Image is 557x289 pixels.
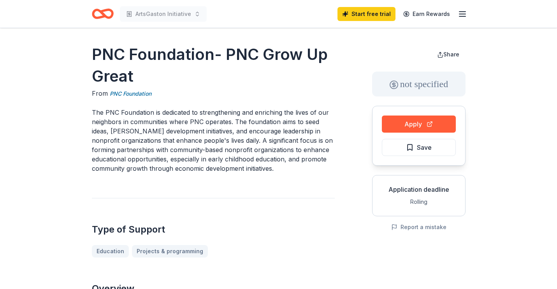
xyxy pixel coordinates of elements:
[337,7,395,21] a: Start free trial
[382,139,456,156] button: Save
[372,72,466,96] div: not specified
[382,116,456,133] button: Apply
[135,9,191,19] span: ArtsGaston Initiative
[92,223,335,236] h2: Type of Support
[379,185,459,194] div: Application deadline
[110,89,151,98] a: PNC Foundation
[443,51,459,58] span: Share
[92,44,335,87] h1: PNC Foundation- PNC Grow Up Great
[431,47,466,62] button: Share
[120,6,207,22] button: ArtsGaston Initiative
[132,245,208,257] a: Projects & programming
[92,245,129,257] a: Education
[399,7,455,21] a: Earn Rewards
[92,89,335,98] div: From
[391,222,446,232] button: Report a mistake
[92,5,114,23] a: Home
[92,108,335,173] p: The PNC Foundation is dedicated to strengthening and enriching the lives of our neighbors in comm...
[417,142,432,152] span: Save
[379,197,459,207] div: Rolling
